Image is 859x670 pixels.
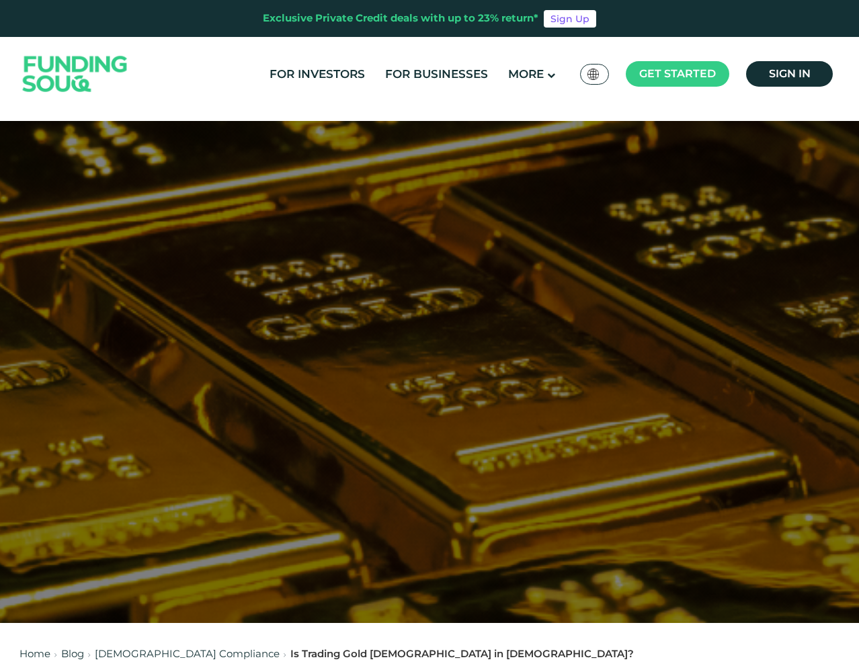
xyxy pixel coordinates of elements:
[263,11,538,26] div: Exclusive Private Credit deals with up to 23% return*
[9,40,141,108] img: Logo
[587,69,600,80] img: SA Flag
[19,647,50,660] a: Home
[639,67,716,80] span: Get started
[544,10,596,28] a: Sign Up
[769,67,811,80] span: Sign in
[508,67,544,81] span: More
[95,647,280,660] a: [DEMOGRAPHIC_DATA] Compliance
[290,646,634,662] div: Is Trading Gold [DEMOGRAPHIC_DATA] in [DEMOGRAPHIC_DATA]?
[746,61,833,87] a: Sign in
[61,647,84,660] a: Blog
[382,63,491,85] a: For Businesses
[266,63,368,85] a: For Investors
